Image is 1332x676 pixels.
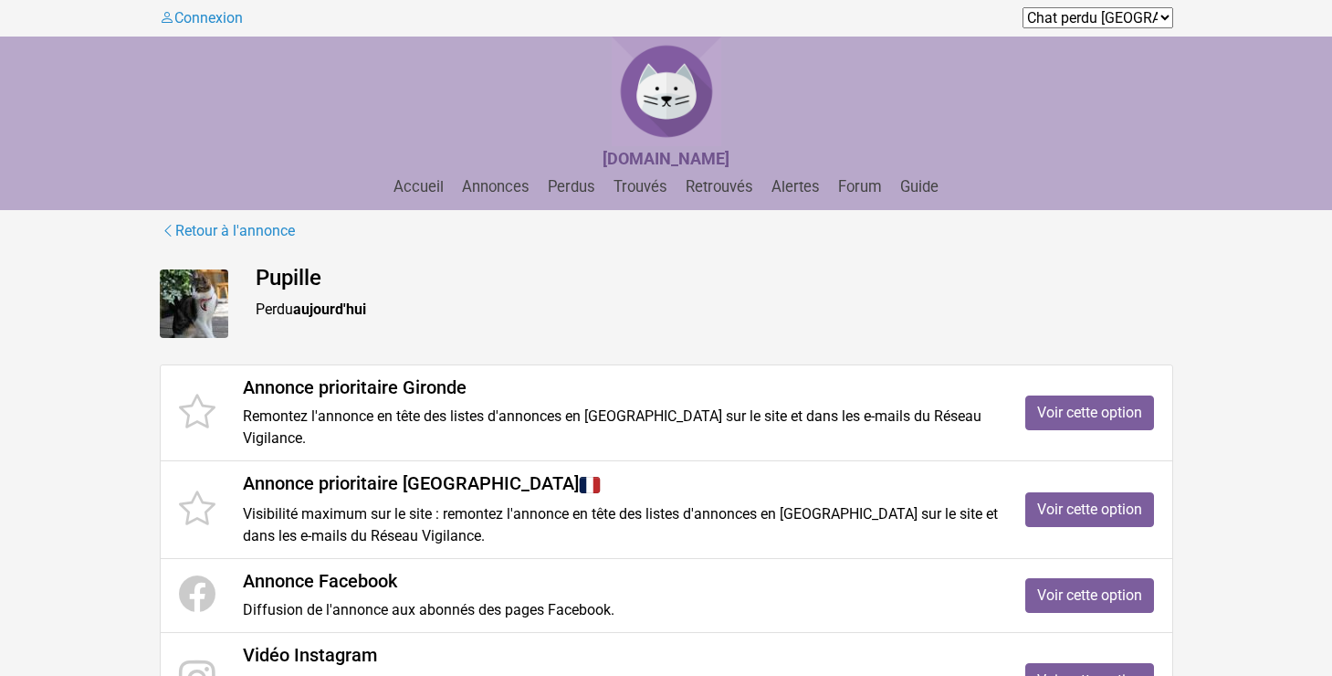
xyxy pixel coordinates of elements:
[579,474,601,496] img: France
[243,406,998,449] p: Remontez l'annonce en tête des listes d'annonces en [GEOGRAPHIC_DATA] sur le site et dans les e-m...
[893,178,946,195] a: Guide
[831,178,889,195] a: Forum
[612,37,721,146] img: Chat Perdu France
[243,376,998,398] h4: Annonce prioritaire Gironde
[243,599,998,621] p: Diffusion de l'annonce aux abonnés des pages Facebook.
[678,178,760,195] a: Retrouvés
[603,149,729,168] strong: [DOMAIN_NAME]
[1025,396,1154,430] a: Voir cette option
[243,503,998,547] p: Visibilité maximum sur le site : remontez l'annonce en tête des listes d'annonces en [GEOGRAPHIC_...
[160,219,296,243] a: Retour à l'annonce
[603,151,729,168] a: [DOMAIN_NAME]
[540,178,603,195] a: Perdus
[256,265,1173,291] h4: Pupille
[1025,578,1154,613] a: Voir cette option
[1025,492,1154,527] a: Voir cette option
[243,472,998,496] h4: Annonce prioritaire [GEOGRAPHIC_DATA]
[455,178,537,195] a: Annonces
[386,178,451,195] a: Accueil
[160,9,243,26] a: Connexion
[764,178,827,195] a: Alertes
[243,570,998,592] h4: Annonce Facebook
[606,178,675,195] a: Trouvés
[256,299,1173,321] p: Perdu
[293,301,366,318] strong: aujourd'hui
[243,644,998,666] h4: Vidéo Instagram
